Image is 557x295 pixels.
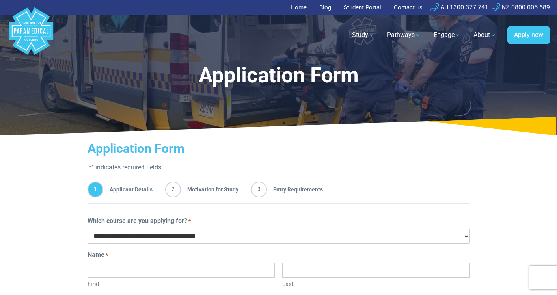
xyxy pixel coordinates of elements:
a: Engage [429,24,466,46]
a: Pathways [382,24,426,46]
p: " " indicates required fields [88,163,470,172]
a: Study [347,24,379,46]
h1: Application Form [75,63,482,88]
span: Entry Requirements [267,182,323,197]
a: NZ 0800 005 689 [492,4,550,11]
span: Motivation for Study [181,182,238,197]
a: Apply now [507,26,550,44]
label: First [88,278,275,289]
a: About [469,24,501,46]
legend: Name [88,250,470,260]
label: Last [282,278,469,289]
a: Australian Paramedical College [7,15,55,55]
span: 2 [165,182,181,197]
span: 1 [88,182,103,197]
label: Which course are you applying for? [88,216,191,226]
span: Applicant Details [103,182,153,197]
span: 3 [251,182,267,197]
a: AU 1300 377 741 [430,4,488,11]
h2: Application Form [88,141,470,156]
